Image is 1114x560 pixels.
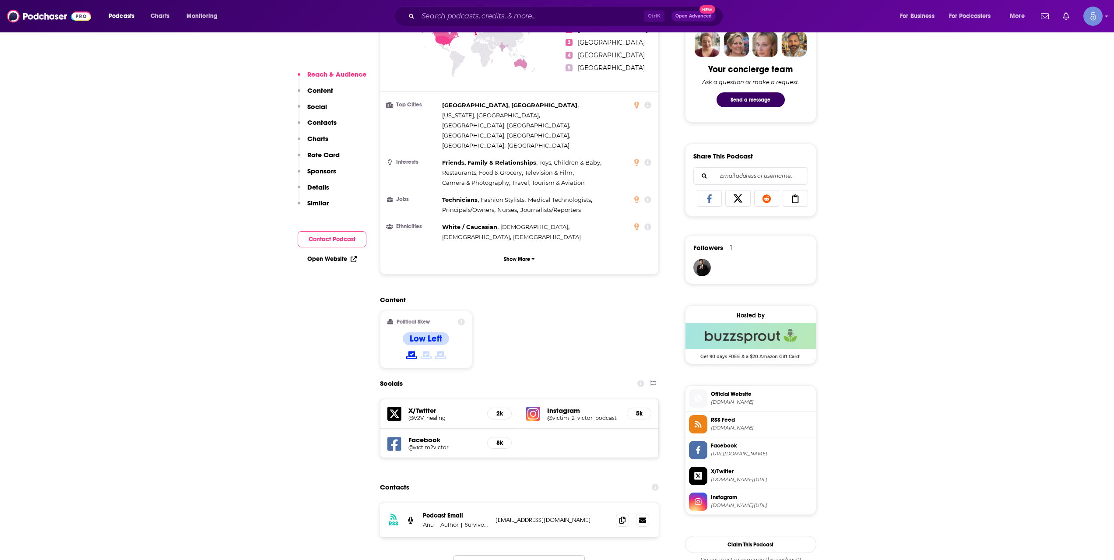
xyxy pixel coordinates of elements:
[298,118,337,134] button: Contacts
[943,9,1004,23] button: open menu
[380,375,403,392] h2: Socials
[711,476,812,483] span: twitter.com/V2V_healing
[298,199,329,215] button: Similar
[578,64,645,72] span: [GEOGRAPHIC_DATA]
[566,52,573,59] span: 4
[423,512,488,519] p: Podcast Email
[701,168,801,184] input: Email address or username...
[500,223,568,230] span: [DEMOGRAPHIC_DATA]
[497,206,517,213] span: Nurses
[423,521,488,528] p: Anu | Author | Survivor | Optimist
[408,436,481,444] h5: Facebook
[711,442,812,450] span: Facebook
[689,415,812,433] a: RSS Feed[DOMAIN_NAME]
[1083,7,1103,26] button: Show profile menu
[634,410,644,417] h5: 5k
[525,168,574,178] span: ,
[496,516,609,524] p: [EMAIL_ADDRESS][DOMAIN_NAME]
[693,259,711,276] img: JohirMia
[512,179,585,186] span: Travel, Tourism & Aviation
[685,323,816,349] img: Buzzsprout Deal: Get 90 days FREE & a $20 Amazon Gift Card!
[497,205,518,215] span: ,
[408,444,481,451] a: @victim2victor
[442,205,496,215] span: ,
[495,439,504,447] h5: 8k
[693,167,808,185] div: Search followers
[442,206,494,213] span: Principals/Owners
[547,415,620,421] a: @victim_2_victor_podcast
[442,233,510,240] span: [DEMOGRAPHIC_DATA]
[685,349,816,359] span: Get 90 days FREE & a $20 Amazon Gift Card!
[380,296,652,304] h2: Content
[307,70,366,78] p: Reach & Audience
[644,11,664,22] span: Ctrl K
[298,231,366,247] button: Contact Podcast
[387,159,439,165] h3: Interests
[307,183,329,191] p: Details
[298,134,328,151] button: Charts
[711,416,812,424] span: RSS Feed
[442,100,579,110] span: ,
[442,141,506,151] span: ,
[1059,9,1073,24] a: Show notifications dropdown
[402,6,731,26] div: Search podcasts, credits, & more...
[442,232,511,242] span: ,
[513,233,581,240] span: [DEMOGRAPHIC_DATA]
[711,502,812,509] span: instagram.com/victim_2_victor_podcast
[481,195,526,205] span: ,
[708,64,793,75] div: Your concierge team
[1083,7,1103,26] img: User Profile
[711,390,812,398] span: Official Website
[689,441,812,459] a: Facebook[URL][DOMAIN_NAME]
[442,102,577,109] span: [GEOGRAPHIC_DATA], [GEOGRAPHIC_DATA]
[528,196,591,203] span: Medical Technologists
[387,102,439,108] h3: Top Cities
[387,251,652,267] button: Show More
[442,195,479,205] span: ,
[697,190,722,207] a: Share on Facebook
[307,86,333,95] p: Content
[693,243,723,252] span: Followers
[693,152,753,160] h3: Share This Podcast
[539,158,601,168] span: ,
[504,256,530,262] p: Show More
[1010,10,1025,22] span: More
[7,8,91,25] img: Podchaser - Follow, Share and Rate Podcasts
[717,92,785,107] button: Send a message
[1037,9,1052,24] a: Show notifications dropdown
[783,190,808,207] a: Copy Link
[442,179,509,186] span: Camera & Photography
[711,399,812,405] span: linktr.ee
[547,406,620,415] h5: Instagram
[685,323,816,359] a: Buzzsprout Deal: Get 90 days FREE & a $20 Amazon Gift Card!
[307,199,329,207] p: Similar
[949,10,991,22] span: For Podcasters
[526,407,540,421] img: iconImage
[481,196,524,203] span: Fashion Stylists
[442,132,569,139] span: [GEOGRAPHIC_DATA], [GEOGRAPHIC_DATA]
[500,222,569,232] span: ,
[689,389,812,408] a: Official Website[DOMAIN_NAME]
[397,319,430,325] h2: Political Skew
[689,467,812,485] a: X/Twitter[DOMAIN_NAME][URL]
[566,39,573,46] span: 3
[781,32,807,57] img: Jon Profile
[410,333,442,344] h4: Low Left
[495,410,504,417] h5: 2k
[298,70,366,86] button: Reach & Audience
[389,520,398,527] h3: RSS
[702,78,799,85] div: Ask a question or make a request.
[689,493,812,511] a: Instagram[DOMAIN_NAME][URL]
[711,468,812,475] span: X/Twitter
[298,183,329,199] button: Details
[307,134,328,143] p: Charts
[528,195,592,205] span: ,
[711,451,812,457] span: https://www.facebook.com/victim2victor
[671,11,716,21] button: Open AdvancedNew
[387,224,439,229] h3: Ethnicities
[442,168,523,178] span: ,
[525,169,573,176] span: Television & Film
